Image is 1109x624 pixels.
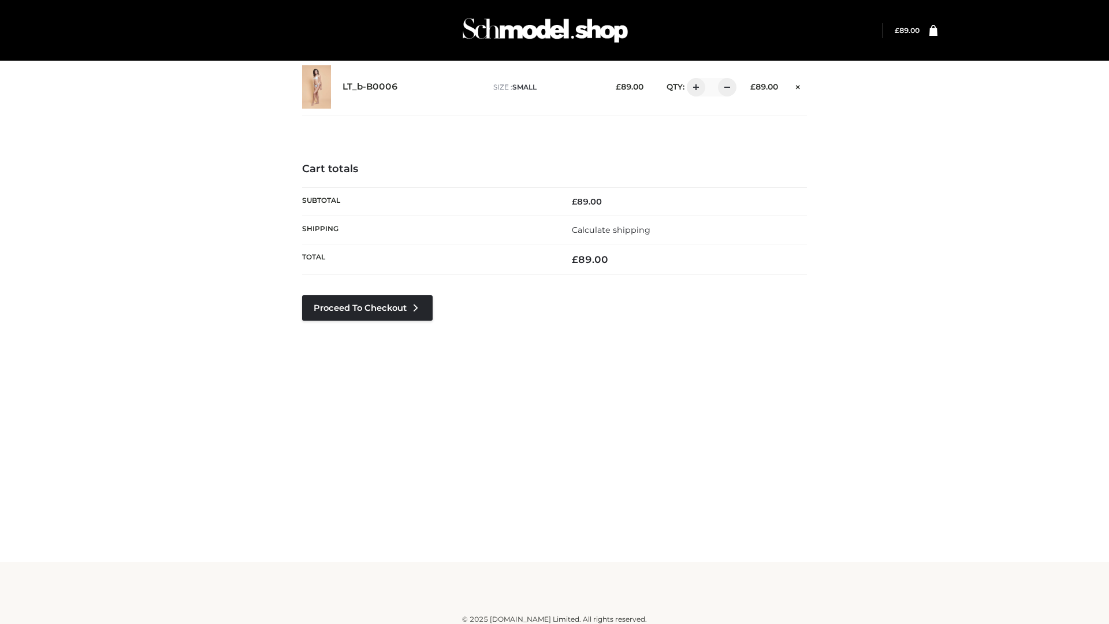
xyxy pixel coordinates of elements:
span: SMALL [512,83,537,91]
a: LT_b-B0006 [343,81,398,92]
th: Shipping [302,216,554,244]
bdi: 89.00 [750,82,778,91]
bdi: 89.00 [572,196,602,207]
span: £ [895,26,899,35]
h4: Cart totals [302,163,807,176]
th: Total [302,244,554,275]
span: £ [572,254,578,265]
a: Proceed to Checkout [302,295,433,321]
th: Subtotal [302,187,554,216]
span: £ [572,196,577,207]
bdi: 89.00 [616,82,643,91]
span: £ [616,82,621,91]
a: £89.00 [895,26,920,35]
div: QTY: [655,78,732,96]
a: Remove this item [790,78,807,93]
bdi: 89.00 [895,26,920,35]
a: Calculate shipping [572,225,650,235]
p: size : [493,82,598,92]
img: Schmodel Admin 964 [459,8,632,53]
span: £ [750,82,756,91]
bdi: 89.00 [572,254,608,265]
